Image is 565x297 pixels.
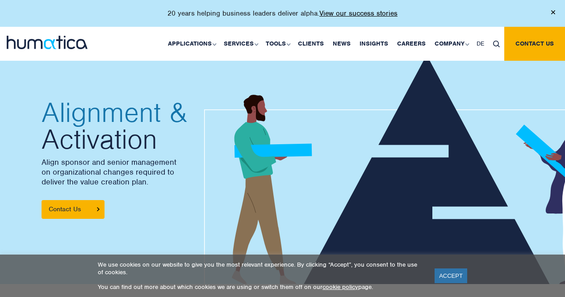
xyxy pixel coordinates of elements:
[355,27,393,61] a: Insights
[42,99,274,126] span: Alignment &
[472,27,489,61] a: DE
[504,27,565,61] a: Contact us
[163,27,219,61] a: Applications
[219,27,261,61] a: Services
[42,99,274,153] h2: Activation
[7,36,88,49] img: logo
[261,27,293,61] a: Tools
[328,27,355,61] a: News
[42,200,105,219] a: Contact Us
[42,157,274,187] p: Align sponsor and senior management on organizational changes required to deliver the value creat...
[435,268,467,283] a: ACCEPT
[430,27,472,61] a: Company
[477,40,484,47] span: DE
[98,283,423,291] p: You can find out more about which cookies we are using or switch them off on our page.
[293,27,328,61] a: Clients
[493,41,500,47] img: search_icon
[167,9,398,18] p: 20 years helping business leaders deliver alpha.
[322,283,358,291] a: cookie policy
[319,9,398,18] a: View our success stories
[393,27,430,61] a: Careers
[97,207,100,211] img: arrowicon
[98,261,423,276] p: We use cookies on our website to give you the most relevant experience. By clicking “Accept”, you...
